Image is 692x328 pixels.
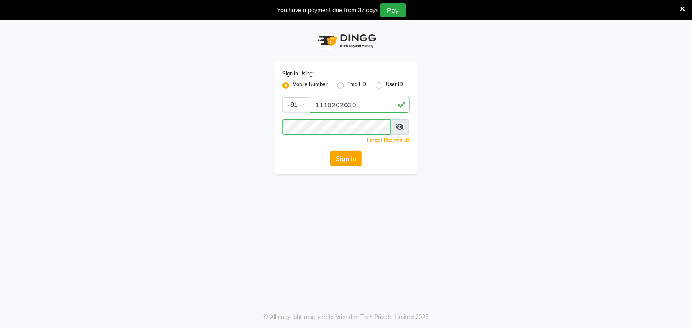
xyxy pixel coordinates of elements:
a: Forgot Password? [367,137,410,143]
button: Sign In [330,151,362,166]
button: Pay [380,3,406,17]
label: Sign In Using: [282,70,314,77]
label: Mobile Number [292,81,328,90]
img: logo1.svg [313,29,379,53]
input: Username [310,97,410,113]
label: Email ID [347,81,366,90]
label: User ID [386,81,403,90]
input: Username [282,119,391,135]
div: You have a payment due from 37 days [278,6,379,15]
